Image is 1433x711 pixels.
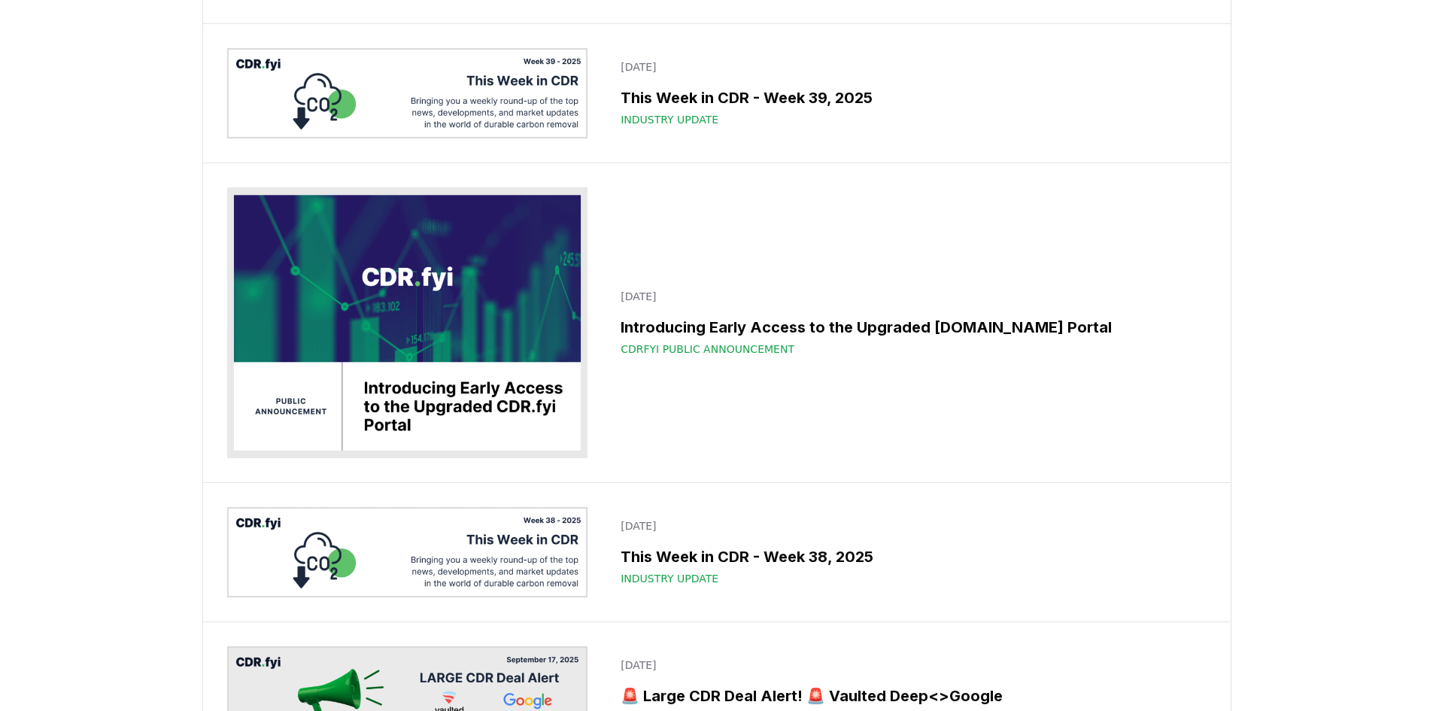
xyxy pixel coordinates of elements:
img: This Week in CDR - Week 38, 2025 blog post image [227,507,588,597]
h3: Introducing Early Access to the Upgraded [DOMAIN_NAME] Portal [621,316,1197,339]
p: [DATE] [621,518,1197,533]
span: Industry Update [621,571,718,586]
h3: 🚨 Large CDR Deal Alert! 🚨 Vaulted Deep<>Google [621,685,1197,707]
p: [DATE] [621,658,1197,673]
p: [DATE] [621,289,1197,304]
span: CDRfyi Public Announcement [621,342,794,357]
a: [DATE]Introducing Early Access to the Upgraded [DOMAIN_NAME] PortalCDRfyi Public Announcement [612,280,1206,366]
h3: This Week in CDR - Week 38, 2025 [621,545,1197,568]
a: [DATE]This Week in CDR - Week 38, 2025Industry Update [612,509,1206,595]
img: This Week in CDR - Week 39, 2025 blog post image [227,48,588,138]
p: [DATE] [621,59,1197,74]
a: [DATE]This Week in CDR - Week 39, 2025Industry Update [612,50,1206,136]
span: Industry Update [621,112,718,127]
img: Introducing Early Access to the Upgraded CDR.fyi Portal blog post image [227,187,588,458]
h3: This Week in CDR - Week 39, 2025 [621,87,1197,109]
